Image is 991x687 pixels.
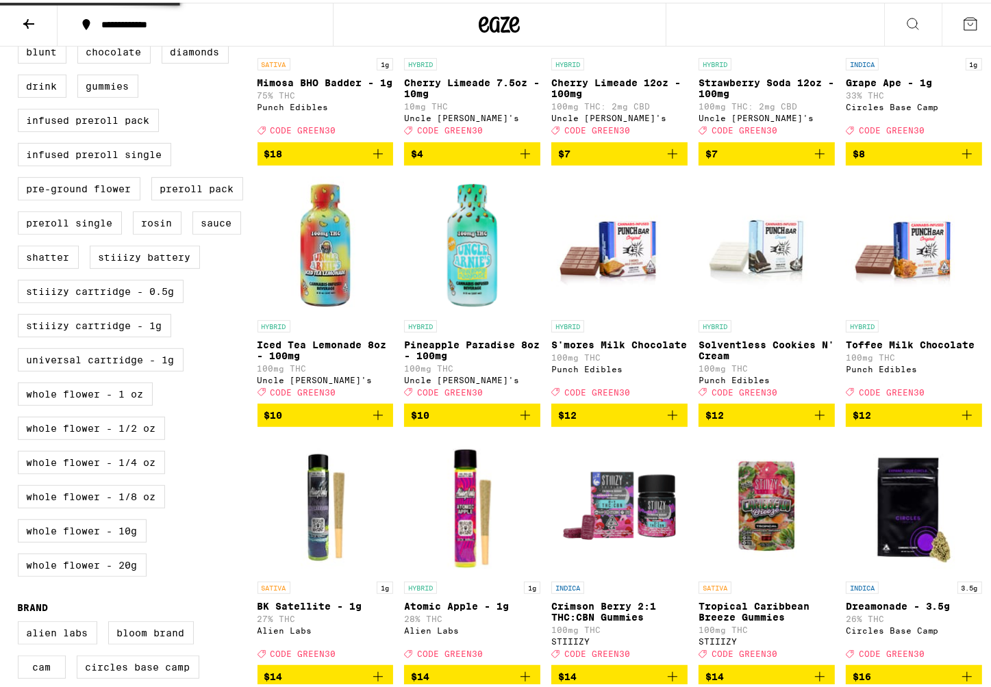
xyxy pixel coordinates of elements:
[411,669,429,679] span: $14
[90,243,200,266] label: STIIIZY Battery
[258,100,394,109] div: Punch Edibles
[699,634,835,643] div: STIIIZY
[404,174,540,401] a: Open page for Pineapple Paradise 8oz - 100mg from Uncle Arnie's
[705,669,724,679] span: $14
[846,140,982,163] button: Add to bag
[18,174,140,198] label: Pre-ground Flower
[264,407,283,418] span: $10
[699,435,835,572] img: STIIIZY - Tropical Caribbean Breeze Gummies
[404,579,437,591] p: HYBRID
[846,317,879,330] p: HYBRID
[77,38,151,61] label: Chocolate
[853,669,871,679] span: $16
[264,669,283,679] span: $14
[417,385,483,394] span: CODE GREEN30
[77,653,199,676] label: Circles Base Camp
[551,111,688,120] div: Uncle [PERSON_NAME]'s
[699,55,731,68] p: HYBRID
[699,174,835,401] a: Open page for Solventless Cookies N' Cream from Punch Edibles
[846,598,982,609] p: Dreamonade - 3.5g
[404,435,540,662] a: Open page for Atomic Apple - 1g from Alien Labs
[162,38,229,61] label: Diamonds
[853,407,871,418] span: $12
[377,55,393,68] p: 1g
[699,373,835,382] div: Punch Edibles
[404,612,540,621] p: 28% THC
[18,482,165,506] label: Whole Flower - 1/8 oz
[551,99,688,108] p: 100mg THC: 2mg CBD
[404,623,540,632] div: Alien Labs
[551,350,688,359] p: 100mg THC
[859,385,925,394] span: CODE GREEN30
[18,311,171,335] label: STIIIZY Cartridge - 1g
[411,407,429,418] span: $10
[258,435,394,662] a: Open page for BK Satellite - 1g from Alien Labs
[77,72,138,95] label: Gummies
[18,106,159,129] label: Infused Preroll Pack
[258,361,394,370] p: 100mg THC
[551,317,584,330] p: HYBRID
[411,146,423,157] span: $4
[258,579,290,591] p: SATIVA
[846,662,982,686] button: Add to bag
[258,75,394,86] p: Mimosa BHO Badder - 1g
[258,88,394,97] p: 75% THC
[551,337,688,348] p: S'mores Milk Chocolate
[564,385,630,394] span: CODE GREEN30
[558,146,570,157] span: $7
[258,174,394,311] img: Uncle Arnie's - Iced Tea Lemonade 8oz - 100mg
[551,579,584,591] p: INDICA
[271,124,336,133] span: CODE GREEN30
[417,124,483,133] span: CODE GREEN30
[558,407,577,418] span: $12
[18,448,165,471] label: Whole Flower - 1/4 oz
[271,647,336,656] span: CODE GREEN30
[846,362,982,371] div: Punch Edibles
[377,579,393,591] p: 1g
[699,598,835,620] p: Tropical Caribbean Breeze Gummies
[18,140,171,164] label: Infused Preroll Single
[404,361,540,370] p: 100mg THC
[404,435,540,572] img: Alien Labs - Atomic Apple - 1g
[853,146,865,157] span: $8
[699,662,835,686] button: Add to bag
[258,662,394,686] button: Add to bag
[18,209,122,232] label: Preroll Single
[846,75,982,86] p: Grape Ape - 1g
[846,579,879,591] p: INDICA
[699,111,835,120] div: Uncle [PERSON_NAME]'s
[133,209,181,232] label: Rosin
[859,124,925,133] span: CODE GREEN30
[151,174,243,198] label: Preroll Pack
[551,140,688,163] button: Add to bag
[258,174,394,401] a: Open page for Iced Tea Lemonade 8oz - 100mg from Uncle Arnie's
[564,124,630,133] span: CODE GREEN30
[957,579,982,591] p: 3.5g
[258,612,394,621] p: 27% THC
[258,55,290,68] p: SATIVA
[558,669,577,679] span: $14
[699,361,835,370] p: 100mg THC
[18,619,97,642] label: Alien Labs
[404,140,540,163] button: Add to bag
[258,140,394,163] button: Add to bag
[551,623,688,632] p: 100mg THC
[404,174,540,311] img: Uncle Arnie's - Pineapple Paradise 8oz - 100mg
[712,124,777,133] span: CODE GREEN30
[404,401,540,424] button: Add to bag
[846,55,879,68] p: INDICA
[404,598,540,609] p: Atomic Apple - 1g
[551,174,688,401] a: Open page for S'mores Milk Chocolate from Punch Edibles
[846,88,982,97] p: 33% THC
[846,337,982,348] p: Toffee Milk Chocolate
[705,146,718,157] span: $7
[551,435,688,662] a: Open page for Crimson Berry 2:1 THC:CBN Gummies from STIIIZY
[258,401,394,424] button: Add to bag
[18,653,66,676] label: CAM
[551,362,688,371] div: Punch Edibles
[551,634,688,643] div: STIIIZY
[846,174,982,401] a: Open page for Toffee Milk Chocolate from Punch Edibles
[564,647,630,656] span: CODE GREEN30
[108,619,194,642] label: Bloom Brand
[712,647,777,656] span: CODE GREEN30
